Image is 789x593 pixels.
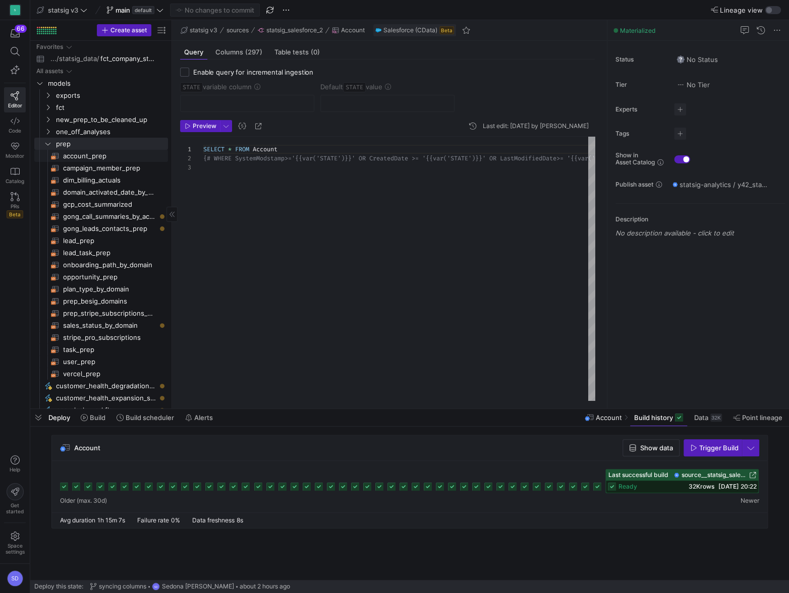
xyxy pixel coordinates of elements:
a: gong_leads_contacts_prep​​​​​​​​​​ [34,222,168,234]
a: Catalog [4,163,26,188]
a: gong_call_summaries_by_account​​​​​​​​​​ [34,210,168,222]
a: gcp_cost_summarized​​​​​​​​​​ [34,198,168,210]
span: Newer [741,497,759,504]
span: Account [341,27,365,34]
button: Build scheduler [112,409,179,426]
span: prep_besig_domains​​​​​​​​​​ [63,295,156,307]
div: Press SPACE to select this row. [34,331,168,343]
span: Avg duration [60,516,95,524]
button: Build [76,409,110,426]
span: domain_activated_date_by_product​​​​​​​​​​ [63,187,156,198]
button: statsig_salesforce_2 [255,24,325,36]
span: Code [9,128,21,134]
span: No Tier [677,81,710,89]
span: Lineage view [720,6,763,14]
span: Build [90,413,105,422]
span: 8s [237,516,243,524]
div: Press SPACE to select this row. [34,174,168,186]
a: user_prep​​​​​​​​​​ [34,355,168,368]
div: All assets [36,68,63,75]
button: Point lineage [728,409,787,426]
div: Press SPACE to select this row. [34,222,168,234]
span: new_prep_to_be_cleaned_up [56,114,166,126]
span: 0% [171,516,180,524]
span: opportunity_prep​​​​​​​​​​ [63,271,156,283]
span: Account [596,413,622,422]
a: onboarding_path_by_domain​​​​​​​​​​ [34,259,168,271]
button: statsig v3 [34,4,90,17]
div: 66 [15,25,27,33]
div: Press SPACE to select this row. [34,41,168,53]
div: Press SPACE to select this row. [34,210,168,222]
span: main [116,6,130,14]
span: Build history [634,413,673,422]
span: lead_task_prep​​​​​​​​​​ [63,247,156,259]
div: 32K [710,413,722,422]
div: Press SPACE to select this row. [34,162,168,174]
div: Press SPACE to select this row. [34,368,168,380]
button: maindefault [104,4,166,17]
div: Press SPACE to select this row. [34,126,168,138]
span: 1h 15m 7s [97,516,125,524]
div: Press SPACE to select this row. [34,53,168,65]
div: Press SPACE to select this row. [34,295,168,307]
span: Default value [320,83,382,91]
a: source__statsig_salesforce_2__Account [674,471,756,479]
span: Deploy [48,413,70,422]
div: Press SPACE to select this row. [34,283,168,295]
p: Description [615,216,785,223]
span: Enable query for incremental ingestion [193,68,313,76]
div: Favorites [36,43,63,50]
button: Create asset [97,24,151,36]
div: Press SPACE to select this row. [34,404,168,416]
span: ready [618,483,637,490]
span: Monitor [6,153,24,159]
span: task_prep​​​​​​​​​​ [63,344,156,355]
span: {# WHERE SystemModstamp>='{{var('STATE')}}' OR Cre [203,154,380,162]
span: Alerts [194,413,213,422]
span: Beta [7,210,23,218]
span: Editor [8,102,22,108]
span: Data [694,413,708,422]
span: STATE [180,82,203,92]
a: nps_slack_workflow​​​​​ [34,404,168,416]
span: gcp_cost_summarized​​​​​​​​​​ [63,199,156,210]
button: Getstarted [4,479,26,518]
div: SD [7,570,23,586]
div: Press SPACE to select this row. [34,89,168,101]
span: Materialized [620,27,655,34]
span: sales_status_by_domain​​​​​​​​​​ [63,320,156,331]
span: vercel_prep​​​​​​​​​​ [63,368,156,380]
div: 2 [180,154,191,163]
a: account_prep​​​​​​​​​​ [34,150,168,162]
span: Sedona [PERSON_NAME] [162,583,234,590]
span: stripe_pro_subscriptions​​​​​​​​​​ [63,332,156,343]
span: 32K rows [688,483,714,490]
div: Press SPACE to select this row. [34,319,168,331]
span: account_prep​​​​​​​​​​ [63,150,156,162]
span: Account [253,145,277,153]
span: customer_health_degradation_slack_workflow​​​​​ [56,380,156,392]
div: Press SPACE to select this row. [34,259,168,271]
a: opportunity_prep​​​​​​​​​​ [34,271,168,283]
div: Press SPACE to select this row. [34,380,168,392]
div: Press SPACE to select this row. [34,113,168,126]
span: Help [9,466,21,472]
span: Query [184,49,203,55]
div: 3 [180,163,191,172]
button: statsig-analytics / y42_statsig_v3_test_main / source__statsig_salesforce_2__Account [670,178,771,191]
button: Last successful buildsource__statsig_salesforce_2__Accountready32Krows[DATE] 20:22 [605,469,759,493]
div: Press SPACE to select this row. [34,198,168,210]
div: SD [152,582,160,590]
button: Trigger Build [684,439,742,456]
div: Press SPACE to select this row. [34,77,168,89]
span: Publish asset [615,181,653,188]
div: Press SPACE to select this row. [34,186,168,198]
button: Build history [630,409,688,426]
span: fct [56,102,166,113]
span: Tier [615,81,666,88]
a: task_prep​​​​​​​​​​ [34,343,168,355]
span: default [132,6,154,14]
span: Space settings [6,543,25,555]
span: models [48,78,166,89]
